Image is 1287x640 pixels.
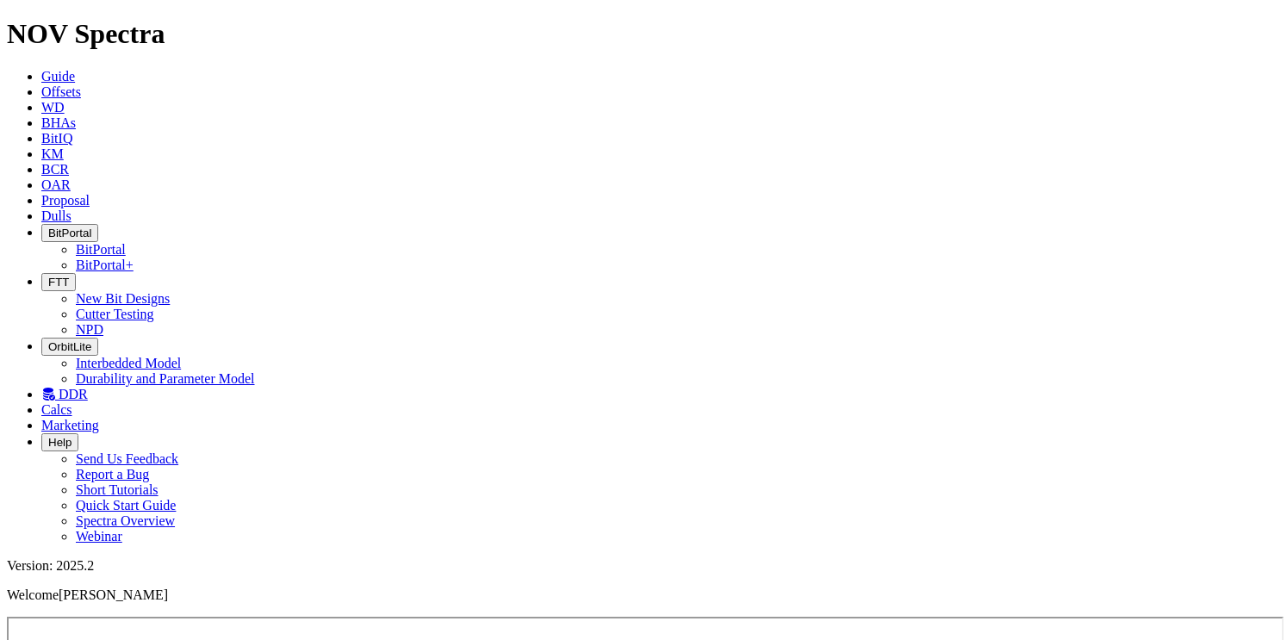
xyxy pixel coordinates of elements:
[41,162,69,177] a: BCR
[41,433,78,451] button: Help
[76,291,170,306] a: New Bit Designs
[76,529,122,544] a: Webinar
[41,193,90,208] a: Proposal
[41,69,75,84] a: Guide
[7,18,1280,50] h1: NOV Spectra
[48,276,69,289] span: FTT
[41,387,88,401] a: DDR
[41,146,64,161] a: KM
[76,371,255,386] a: Durability and Parameter Model
[76,307,154,321] a: Cutter Testing
[76,356,181,370] a: Interbedded Model
[41,100,65,115] a: WD
[59,587,168,602] span: [PERSON_NAME]
[48,436,71,449] span: Help
[41,131,72,146] a: BitIQ
[59,387,88,401] span: DDR
[48,340,91,353] span: OrbitLite
[76,498,176,513] a: Quick Start Guide
[41,402,72,417] a: Calcs
[7,558,1280,574] div: Version: 2025.2
[76,482,159,497] a: Short Tutorials
[41,273,76,291] button: FTT
[41,177,71,192] a: OAR
[76,451,178,466] a: Send Us Feedback
[41,84,81,99] a: Offsets
[7,587,1280,603] p: Welcome
[76,242,126,257] a: BitPortal
[41,224,98,242] button: BitPortal
[76,467,149,482] a: Report a Bug
[76,322,103,337] a: NPD
[41,338,98,356] button: OrbitLite
[76,258,134,272] a: BitPortal+
[76,513,175,528] a: Spectra Overview
[41,208,71,223] a: Dulls
[41,115,76,130] a: BHAs
[48,227,91,239] span: BitPortal
[41,418,99,432] a: Marketing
